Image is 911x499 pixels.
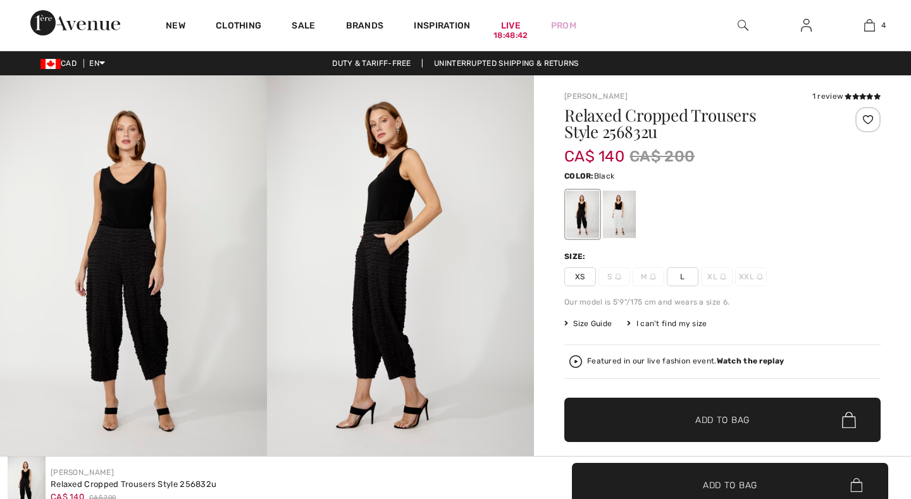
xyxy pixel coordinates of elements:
[629,145,695,168] span: CA$ 200
[564,172,594,180] span: Color:
[695,414,750,427] span: Add to Bag
[564,92,628,101] a: [PERSON_NAME]
[738,18,748,33] img: search the website
[30,10,120,35] img: 1ère Avenue
[801,18,812,33] img: My Info
[564,318,612,329] span: Size Guide
[564,135,624,165] span: CA$ 140
[850,478,862,492] img: Bag.svg
[757,274,763,280] img: ring-m.svg
[216,20,261,34] a: Clothing
[735,267,767,286] span: XXL
[89,59,105,68] span: EN
[51,478,216,491] div: Relaxed Cropped Trousers Style 256832u
[267,75,534,476] img: Relaxed Cropped Trousers Style 256832U. 2
[703,478,757,491] span: Add to Bag
[881,20,886,31] span: 4
[812,91,881,102] div: 1 review
[598,267,630,286] span: S
[564,251,588,262] div: Size:
[166,20,185,34] a: New
[566,191,599,238] div: Black
[501,19,521,32] a: Live18:48:42
[346,20,384,34] a: Brands
[633,267,664,286] span: M
[627,318,707,329] div: I can't find my size
[551,19,576,32] a: Prom
[615,274,621,280] img: ring-m.svg
[564,107,828,140] h1: Relaxed Cropped Trousers Style 256832u
[603,191,636,238] div: Off White
[40,59,82,68] span: CAD
[414,20,470,34] span: Inspiration
[51,468,114,477] a: [PERSON_NAME]
[838,18,900,33] a: 4
[720,274,726,280] img: ring-m.svg
[564,398,881,442] button: Add to Bag
[864,18,875,33] img: My Bag
[701,267,733,286] span: XL
[292,20,315,34] a: Sale
[667,267,698,286] span: L
[564,267,596,286] span: XS
[564,296,881,308] div: Our model is 5'9"/175 cm and wears a size 6.
[717,357,784,365] strong: Watch the replay
[40,59,61,69] img: Canadian Dollar
[791,18,822,34] a: Sign In
[569,355,582,368] img: Watch the replay
[587,357,784,365] div: Featured in our live fashion event.
[650,274,656,280] img: ring-m.svg
[493,30,528,42] div: 18:48:42
[594,172,615,180] span: Black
